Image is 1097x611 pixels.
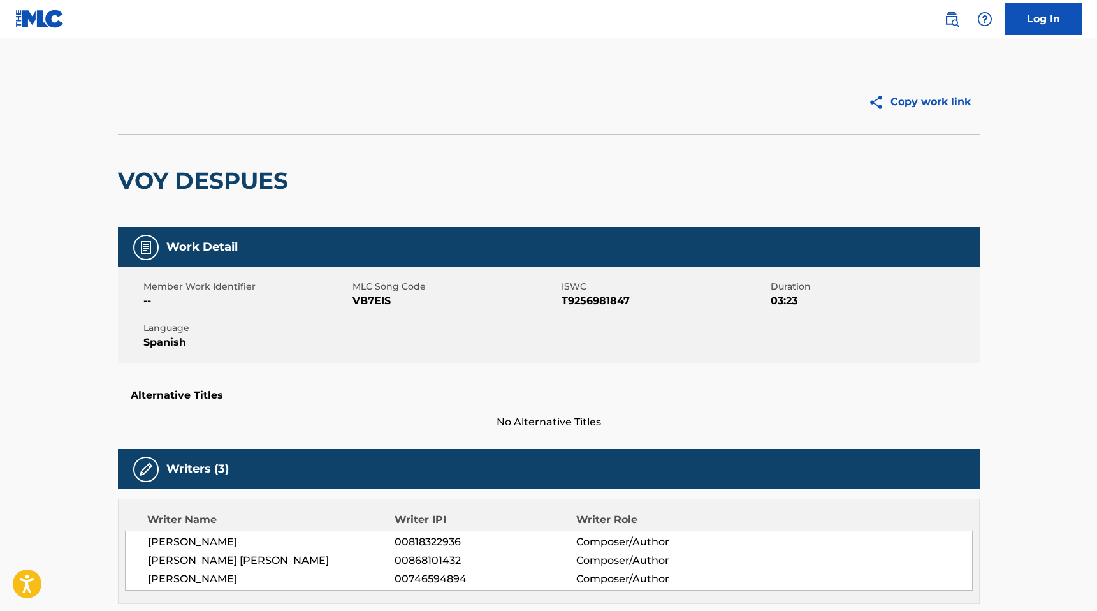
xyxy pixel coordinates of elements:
h2: VOY DESPUES [118,166,294,195]
span: Composer/Author [576,534,741,550]
h5: Alternative Titles [131,389,967,402]
button: Copy work link [859,86,980,118]
span: No Alternative Titles [118,415,980,430]
span: ISWC [562,280,767,293]
a: Log In [1005,3,1082,35]
iframe: Chat Widget [1033,550,1097,611]
img: Copy work link [868,94,890,110]
span: Spanish [143,335,349,350]
div: Writer IPI [395,512,576,527]
div: Help [972,6,998,32]
span: -- [143,293,349,309]
span: [PERSON_NAME] [148,571,395,587]
span: 00818322936 [395,534,576,550]
span: T9256981847 [562,293,767,309]
div: Writer Role [576,512,741,527]
span: Duration [771,280,977,293]
span: VB7EIS [352,293,558,309]
img: help [977,11,992,27]
span: 00746594894 [395,571,576,587]
h5: Work Detail [166,240,238,254]
a: Public Search [939,6,964,32]
span: [PERSON_NAME] [148,534,395,550]
img: MLC Logo [15,10,64,28]
span: MLC Song Code [352,280,558,293]
span: 03:23 [771,293,977,309]
h5: Writers (3) [166,462,229,476]
span: Composer/Author [576,553,741,568]
div: Writer Name [147,512,395,527]
span: Composer/Author [576,571,741,587]
img: Writers [138,462,154,477]
span: 00868101432 [395,553,576,568]
img: search [944,11,959,27]
img: Work Detail [138,240,154,255]
span: Member Work Identifier [143,280,349,293]
span: [PERSON_NAME] [PERSON_NAME] [148,553,395,568]
span: Language [143,321,349,335]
